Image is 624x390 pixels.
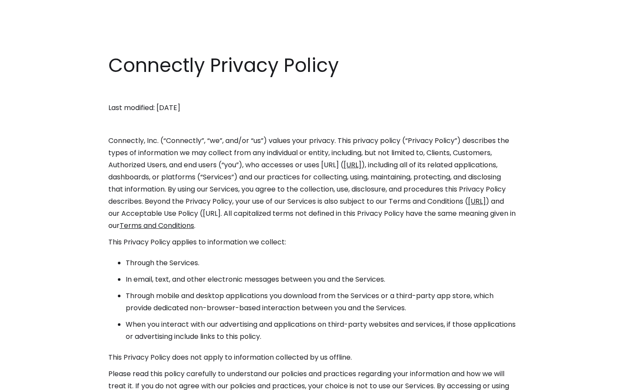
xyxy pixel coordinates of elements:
[108,118,516,130] p: ‍
[17,375,52,387] ul: Language list
[126,257,516,269] li: Through the Services.
[108,102,516,114] p: Last modified: [DATE]
[126,273,516,286] li: In email, text, and other electronic messages between you and the Services.
[120,221,194,231] a: Terms and Conditions
[108,135,516,232] p: Connectly, Inc. (“Connectly”, “we”, and/or “us”) values your privacy. This privacy policy (“Priva...
[9,374,52,387] aside: Language selected: English
[108,52,516,79] h1: Connectly Privacy Policy
[126,318,516,343] li: When you interact with our advertising and applications on third-party websites and services, if ...
[344,160,361,170] a: [URL]
[108,236,516,248] p: This Privacy Policy applies to information we collect:
[108,351,516,364] p: This Privacy Policy does not apply to information collected by us offline.
[468,196,486,206] a: [URL]
[126,290,516,314] li: Through mobile and desktop applications you download from the Services or a third-party app store...
[108,85,516,97] p: ‍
